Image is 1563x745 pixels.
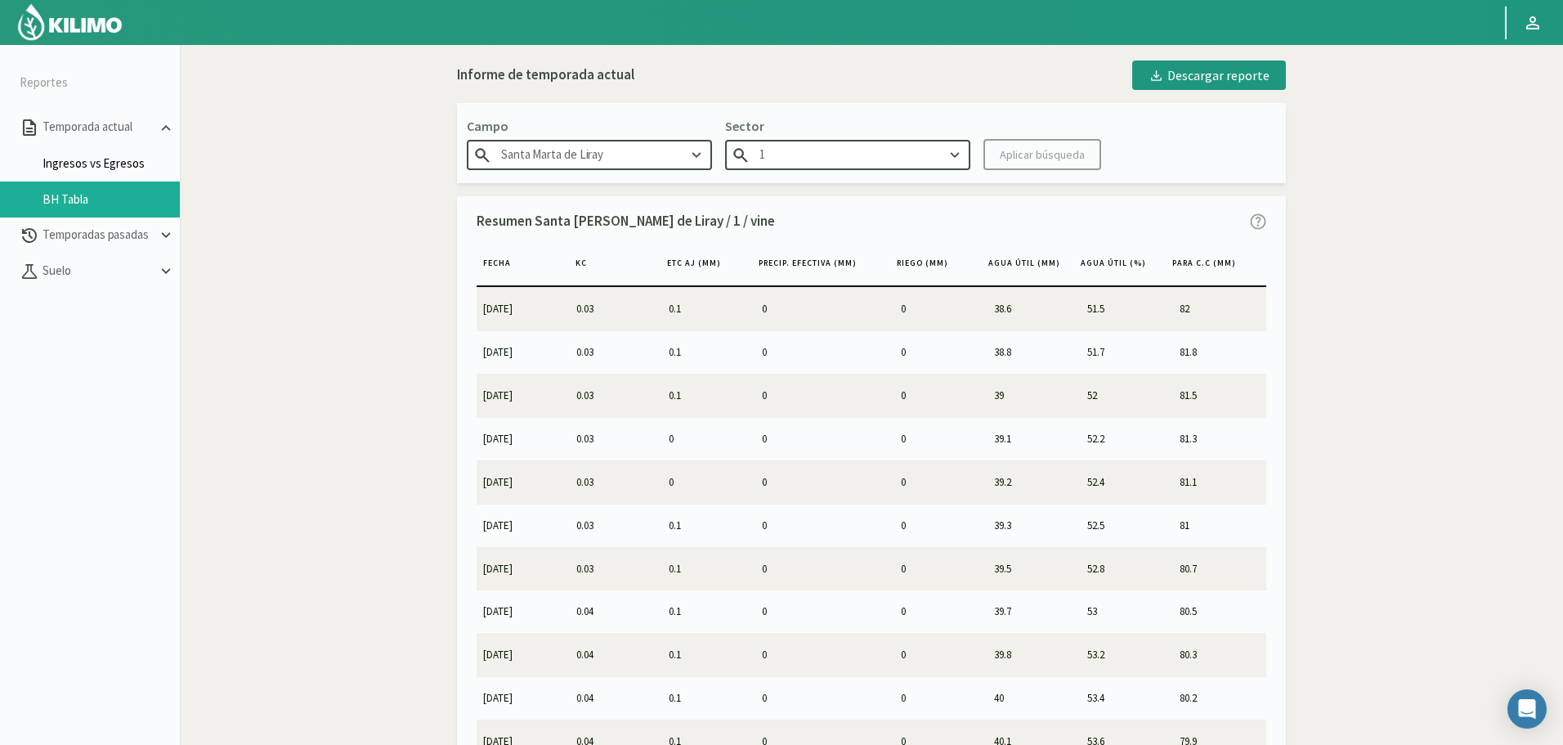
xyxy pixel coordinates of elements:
td: 39.8 [988,634,1081,676]
td: 0 [755,547,894,590]
td: 39.1 [988,418,1081,460]
td: 0 [894,375,988,417]
td: 0 [894,547,988,590]
td: 0 [894,331,988,374]
td: 39.7 [988,590,1081,633]
p: Temporadas pasadas [39,226,157,245]
th: Para C.C (MM) [1166,250,1258,286]
td: 82 [1173,288,1266,330]
th: Precip. Efectiva (MM) [752,250,890,286]
td: 80.3 [1173,634,1266,676]
td: 52 [1081,375,1174,417]
td: 0 [755,590,894,633]
td: 52.4 [1081,460,1174,503]
td: 0 [662,418,755,460]
td: [DATE] [477,634,570,676]
td: 0.1 [662,331,755,374]
td: 0.03 [570,375,663,417]
td: 80.2 [1173,677,1266,720]
td: 0 [755,331,894,374]
td: 0 [755,460,894,503]
td: [DATE] [477,504,570,546]
td: 81.1 [1173,460,1266,503]
td: 0.03 [570,547,663,590]
td: 0.03 [570,460,663,503]
td: 0 [894,504,988,546]
td: 40 [988,677,1081,720]
td: 0 [894,677,988,720]
td: 53 [1081,590,1174,633]
td: 81.3 [1173,418,1266,460]
td: 38.8 [988,331,1081,374]
td: 52.8 [1081,547,1174,590]
td: 0 [755,504,894,546]
th: Agua útil (MM) [982,250,1074,286]
td: 80.7 [1173,547,1266,590]
th: Riego (MM) [890,250,983,286]
th: Fecha [477,250,569,286]
td: [DATE] [477,590,570,633]
td: 80.5 [1173,590,1266,633]
th: KC [569,250,661,286]
p: Campo [467,116,712,136]
td: 53.2 [1081,634,1174,676]
td: 0.1 [662,590,755,633]
td: 0 [755,418,894,460]
td: [DATE] [477,460,570,503]
p: Suelo [39,262,157,280]
td: 81 [1173,504,1266,546]
button: Descargar reporte [1132,61,1286,90]
td: 0.1 [662,547,755,590]
p: Sector [725,116,970,136]
p: Temporada actual [39,118,157,137]
div: Informe de temporada actual [457,65,634,86]
td: 39.5 [988,547,1081,590]
td: 0.04 [570,634,663,676]
a: BH Tabla [43,192,180,207]
th: Agua Útil (%) [1074,250,1167,286]
td: 0 [755,288,894,330]
td: 0.1 [662,375,755,417]
td: 39 [988,375,1081,417]
td: 0.1 [662,634,755,676]
td: 0 [894,460,988,503]
td: 39.2 [988,460,1081,503]
td: 39.3 [988,504,1081,546]
img: Kilimo [16,2,123,42]
td: 52.2 [1081,418,1174,460]
td: 0.04 [570,677,663,720]
input: Escribe para buscar [467,140,712,170]
td: [DATE] [477,547,570,590]
td: 81.8 [1173,331,1266,374]
td: [DATE] [477,375,570,417]
td: [DATE] [477,331,570,374]
td: 0 [894,590,988,633]
td: 0 [755,375,894,417]
td: 0.03 [570,288,663,330]
td: 0 [662,460,755,503]
td: 52.5 [1081,504,1174,546]
td: 0.03 [570,504,663,546]
td: 0 [894,288,988,330]
td: 0.03 [570,418,663,460]
td: 0.1 [662,677,755,720]
div: Open Intercom Messenger [1507,689,1547,729]
td: 0 [755,634,894,676]
td: 0.1 [662,504,755,546]
td: 38.6 [988,288,1081,330]
div: Descargar reporte [1149,65,1270,85]
input: Escribe para buscar [725,140,970,170]
td: 0.03 [570,331,663,374]
td: [DATE] [477,418,570,460]
td: 0 [894,418,988,460]
td: 0.1 [662,288,755,330]
td: 51.5 [1081,288,1174,330]
td: [DATE] [477,677,570,720]
td: 81.5 [1173,375,1266,417]
p: Resumen Santa [PERSON_NAME] de Liray / 1 / vine [477,211,775,232]
th: ETc aj (MM) [661,250,752,286]
td: 0 [894,634,988,676]
td: 51.7 [1081,331,1174,374]
td: 0.04 [570,590,663,633]
td: [DATE] [477,288,570,330]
